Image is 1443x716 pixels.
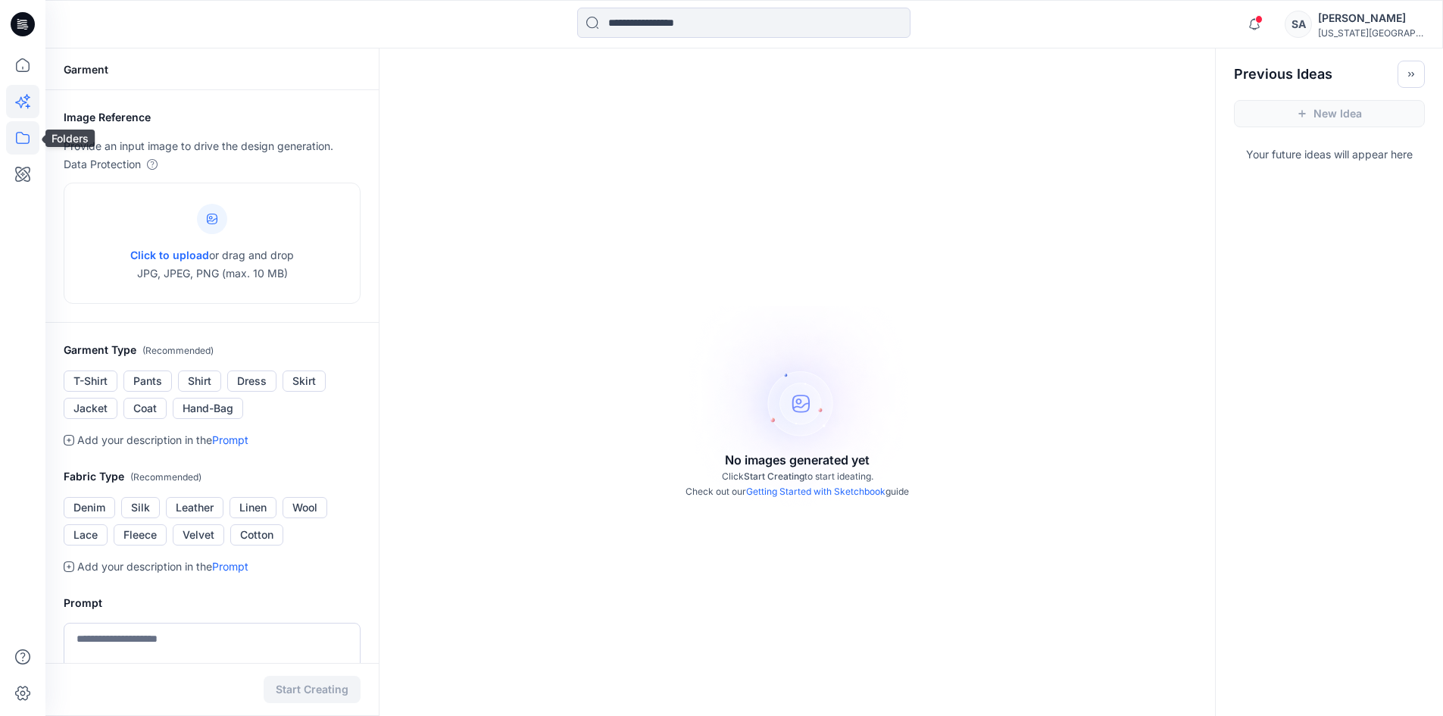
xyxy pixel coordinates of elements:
[130,249,209,261] span: Click to upload
[212,560,248,573] a: Prompt
[1234,65,1332,83] h2: Previous Ideas
[227,371,276,392] button: Dress
[212,433,248,446] a: Prompt
[64,341,361,360] h2: Garment Type
[64,155,141,174] p: Data Protection
[64,108,361,127] h2: Image Reference
[166,497,223,518] button: Leather
[130,246,294,283] p: or drag and drop JPG, JPEG, PNG (max. 10 MB)
[64,497,115,518] button: Denim
[746,486,885,497] a: Getting Started with Sketchbook
[283,371,326,392] button: Skirt
[121,497,160,518] button: Silk
[64,371,117,392] button: T-Shirt
[130,471,201,483] span: ( Recommended )
[1318,9,1424,27] div: [PERSON_NAME]
[178,371,221,392] button: Shirt
[123,398,167,419] button: Coat
[77,558,248,576] p: Add your description in the
[1216,139,1443,164] p: Your future ideas will appear here
[64,467,361,486] h2: Fabric Type
[230,497,276,518] button: Linen
[744,471,804,482] span: Start Creating
[173,398,243,419] button: Hand-Bag
[230,524,283,546] button: Cotton
[114,524,167,546] button: Fleece
[1318,27,1424,39] div: [US_STATE][GEOGRAPHIC_DATA]...
[123,371,172,392] button: Pants
[1398,61,1425,88] button: Toggle idea bar
[173,524,224,546] button: Velvet
[64,524,108,546] button: Lace
[142,345,214,356] span: ( Recommended )
[77,431,248,449] p: Add your description in the
[1285,11,1312,38] div: SA
[283,497,327,518] button: Wool
[64,398,117,419] button: Jacket
[686,469,909,499] p: Click to start ideating. Check out our guide
[64,137,361,155] p: Provide an input image to drive the design generation.
[64,594,361,612] h2: Prompt
[725,451,870,469] p: No images generated yet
